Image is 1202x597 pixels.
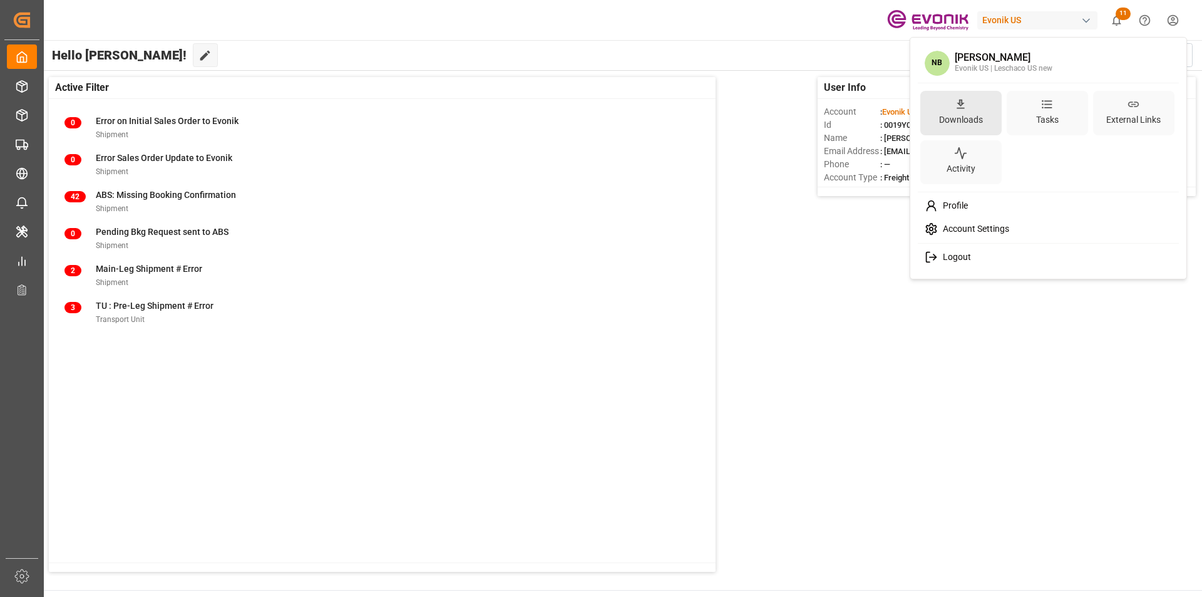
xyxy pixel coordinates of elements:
[955,63,1052,75] div: Evonik US | Leschaco US new
[938,252,971,263] span: Logout
[937,111,985,129] div: Downloads
[955,52,1052,63] div: [PERSON_NAME]
[1034,111,1061,129] div: Tasks
[944,160,978,178] div: Activity
[1104,111,1163,129] div: External Links
[938,200,968,212] span: Profile
[938,224,1009,235] span: Account Settings
[925,51,950,76] span: NB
